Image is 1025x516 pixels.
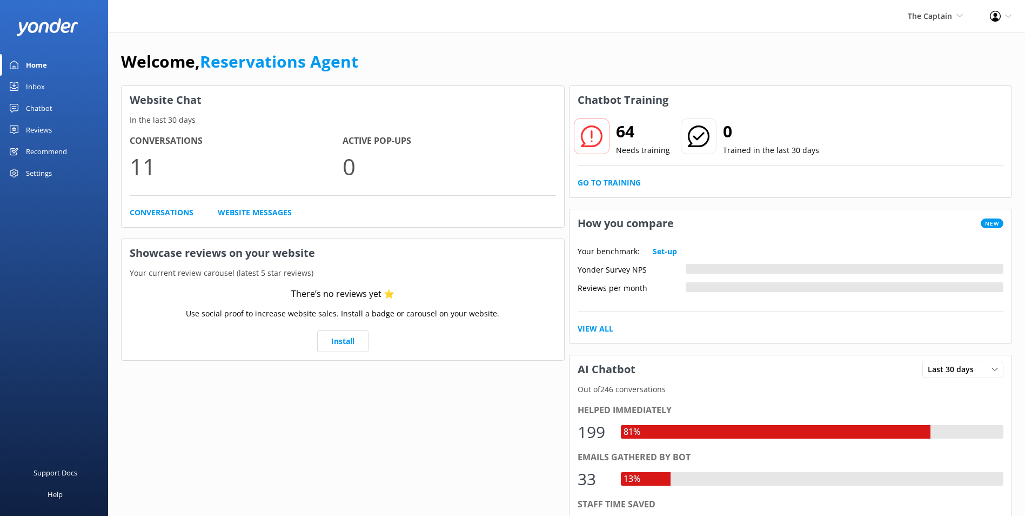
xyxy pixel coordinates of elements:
[218,207,292,219] a: Website Messages
[616,144,670,156] p: Needs training
[16,18,78,36] img: yonder-white-logo.png
[343,134,555,148] h4: Active Pop-ups
[122,267,564,279] p: Your current review carousel (latest 5 star reviews)
[578,323,613,335] a: View All
[616,118,670,144] h2: 64
[723,144,819,156] p: Trained in the last 30 days
[578,466,610,492] div: 33
[343,148,555,184] p: 0
[723,118,819,144] h2: 0
[26,97,52,119] div: Chatbot
[34,462,77,484] div: Support Docs
[130,148,343,184] p: 11
[578,282,686,292] div: Reviews per month
[291,287,394,301] div: There’s no reviews yet ⭐
[578,419,610,445] div: 199
[578,498,1004,512] div: Staff time saved
[200,50,358,72] a: Reservations Agent
[981,219,1003,228] span: New
[122,239,564,267] h3: Showcase reviews on your website
[621,425,643,439] div: 81%
[26,54,47,76] div: Home
[570,383,1012,395] p: Out of 246 conversations
[908,11,952,21] span: The Captain
[570,355,644,383] h3: AI Chatbot
[653,246,677,257] a: Set-up
[130,134,343,148] h4: Conversations
[621,472,643,486] div: 13%
[317,330,369,352] a: Install
[578,451,1004,465] div: Emails gathered by bot
[130,207,193,219] a: Conversations
[122,86,564,114] h3: Website Chat
[578,403,1004,418] div: Helped immediately
[121,49,358,75] h1: Welcome,
[928,363,980,375] span: Last 30 days
[570,209,682,237] h3: How you compare
[570,86,676,114] h3: Chatbot Training
[186,308,499,320] p: Use social proof to increase website sales. Install a badge or carousel on your website.
[578,246,640,257] p: Your benchmark:
[26,141,67,162] div: Recommend
[26,162,52,184] div: Settings
[122,114,564,126] p: In the last 30 days
[48,484,63,505] div: Help
[578,264,686,274] div: Yonder Survey NPS
[26,76,45,97] div: Inbox
[26,119,52,141] div: Reviews
[578,177,641,189] a: Go to Training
